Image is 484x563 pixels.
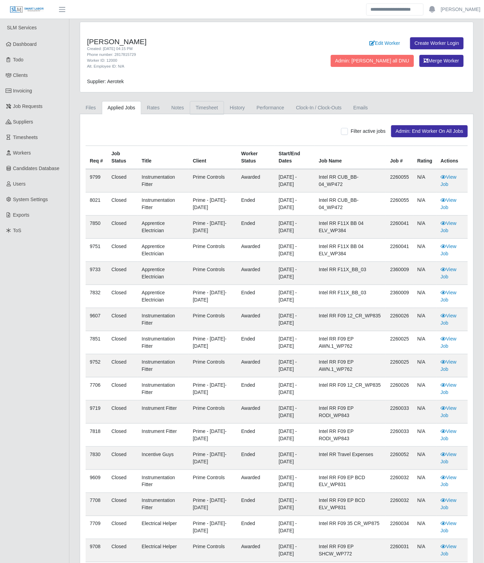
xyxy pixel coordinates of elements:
div: Alt. Employee ID: N/A [87,63,304,69]
td: N/A [413,470,437,493]
th: Job Status [107,146,138,169]
td: 7851 [86,331,107,354]
td: awarded [237,470,275,493]
td: Prime Controls [189,354,237,377]
td: N/A [413,539,437,562]
td: 2260055 [386,169,413,192]
td: N/A [413,239,437,262]
td: 9733 [86,262,107,285]
td: 9607 [86,308,107,331]
td: N/A [413,493,437,516]
td: Closed [107,401,138,424]
td: Intel RR F09 12_CR_WP835 [315,377,386,401]
td: 2260026 [386,377,413,401]
td: [DATE] - [DATE] [274,169,314,192]
td: 8021 [86,192,107,216]
td: Intel RR F11X_BB_03 [315,262,386,285]
td: Intel RR F09 12_CR_WP835 [315,308,386,331]
td: Intel RR F09 EP BCD ELV_WP831 [315,493,386,516]
td: N/A [413,354,437,377]
td: Instrumentation Fitter [137,331,188,354]
td: Closed [107,377,138,401]
td: Prime - [DATE]-[DATE] [189,516,237,539]
td: 2260055 [386,192,413,216]
td: 2260026 [386,308,413,331]
span: Workers [13,150,31,156]
td: awarded [237,354,275,377]
a: Clock-In / Clock-Outs [290,101,347,115]
td: awarded [237,539,275,562]
td: 9799 [86,169,107,192]
td: [DATE] - [DATE] [274,331,314,354]
span: Todo [13,57,23,62]
td: N/A [413,424,437,447]
td: [DATE] - [DATE] [274,377,314,401]
span: SLM Services [7,25,37,30]
td: 2260033 [386,401,413,424]
td: Apprentice Electrician [137,216,188,239]
td: 2260025 [386,331,413,354]
span: ToS [13,228,21,233]
td: Instrumentation Fitter [137,354,188,377]
td: Instrumentation Fitter [137,169,188,192]
td: Intel RR F09 EP SHCW_WP772 [315,539,386,562]
td: Electrical Helper [137,516,188,539]
div: Phone number: 2817815729 [87,52,304,58]
td: ended [237,516,275,539]
a: Rates [141,101,166,115]
span: Candidates Database [13,166,60,171]
div: Created: [DATE] 04:15 PM [87,46,304,52]
span: Invoicing [13,88,32,93]
span: Supplier: Aerotek [87,79,124,84]
td: [DATE] - [DATE] [274,470,314,493]
td: Prime Controls [189,539,237,562]
td: Closed [107,331,138,354]
td: 2360009 [386,262,413,285]
a: View Job [441,197,456,210]
a: View Job [441,313,456,326]
th: Rating [413,146,437,169]
td: 7832 [86,285,107,308]
a: View Job [441,452,456,464]
td: Prime - [DATE]-[DATE] [189,424,237,447]
td: N/A [413,216,437,239]
h4: [PERSON_NAME] [87,37,304,46]
td: Electrical Helper [137,539,188,562]
span: Dashboard [13,41,37,47]
a: View Job [441,290,456,303]
td: Prime Controls [189,470,237,493]
td: Prime - [DATE]-[DATE] [189,331,237,354]
td: Closed [107,424,138,447]
td: Closed [107,516,138,539]
td: Intel RR F11X BB 04 ELV_WP384 [315,216,386,239]
td: Closed [107,262,138,285]
span: Clients [13,72,28,78]
td: N/A [413,516,437,539]
td: ended [237,192,275,216]
td: Instrumentation Fitter [137,377,188,401]
a: Files [80,101,102,115]
td: N/A [413,285,437,308]
td: ended [237,377,275,401]
td: 9609 [86,470,107,493]
td: awarded [237,401,275,424]
td: 2260041 [386,239,413,262]
td: Intel RR CUB_BB-04_WP472 [315,169,386,192]
td: [DATE] - [DATE] [274,192,314,216]
td: 9708 [86,539,107,562]
td: [DATE] - [DATE] [274,308,314,331]
td: Closed [107,192,138,216]
td: Instrument Fitter [137,424,188,447]
div: Worker ID: 12000 [87,58,304,63]
td: Intel RR F09 EP BCD ELV_WP831 [315,470,386,493]
td: Intel RR Travel Expenses [315,447,386,470]
td: [DATE] - [DATE] [274,401,314,424]
button: Admin: [PERSON_NAME] all DNU [331,55,414,67]
td: Closed [107,216,138,239]
th: Job # [386,146,413,169]
td: 9719 [86,401,107,424]
td: Intel RR F09 EP RODI_WP843 [315,424,386,447]
td: awarded [237,239,275,262]
td: ended [237,493,275,516]
td: 2260041 [386,216,413,239]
